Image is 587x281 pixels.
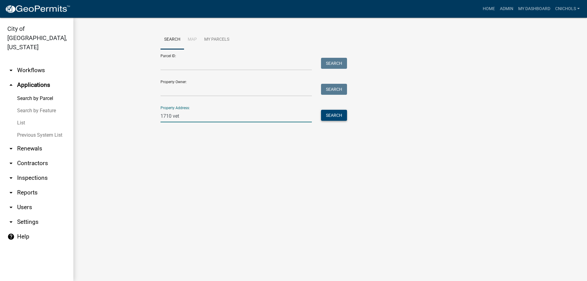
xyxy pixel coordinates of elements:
[161,30,184,50] a: Search
[7,233,15,240] i: help
[7,204,15,211] i: arrow_drop_down
[553,3,582,15] a: cnichols
[321,84,347,95] button: Search
[7,145,15,152] i: arrow_drop_down
[7,160,15,167] i: arrow_drop_down
[321,110,347,121] button: Search
[7,189,15,196] i: arrow_drop_down
[7,218,15,226] i: arrow_drop_down
[7,81,15,89] i: arrow_drop_up
[497,3,516,15] a: Admin
[201,30,233,50] a: My Parcels
[480,3,497,15] a: Home
[7,174,15,182] i: arrow_drop_down
[516,3,553,15] a: My Dashboard
[7,67,15,74] i: arrow_drop_down
[321,58,347,69] button: Search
